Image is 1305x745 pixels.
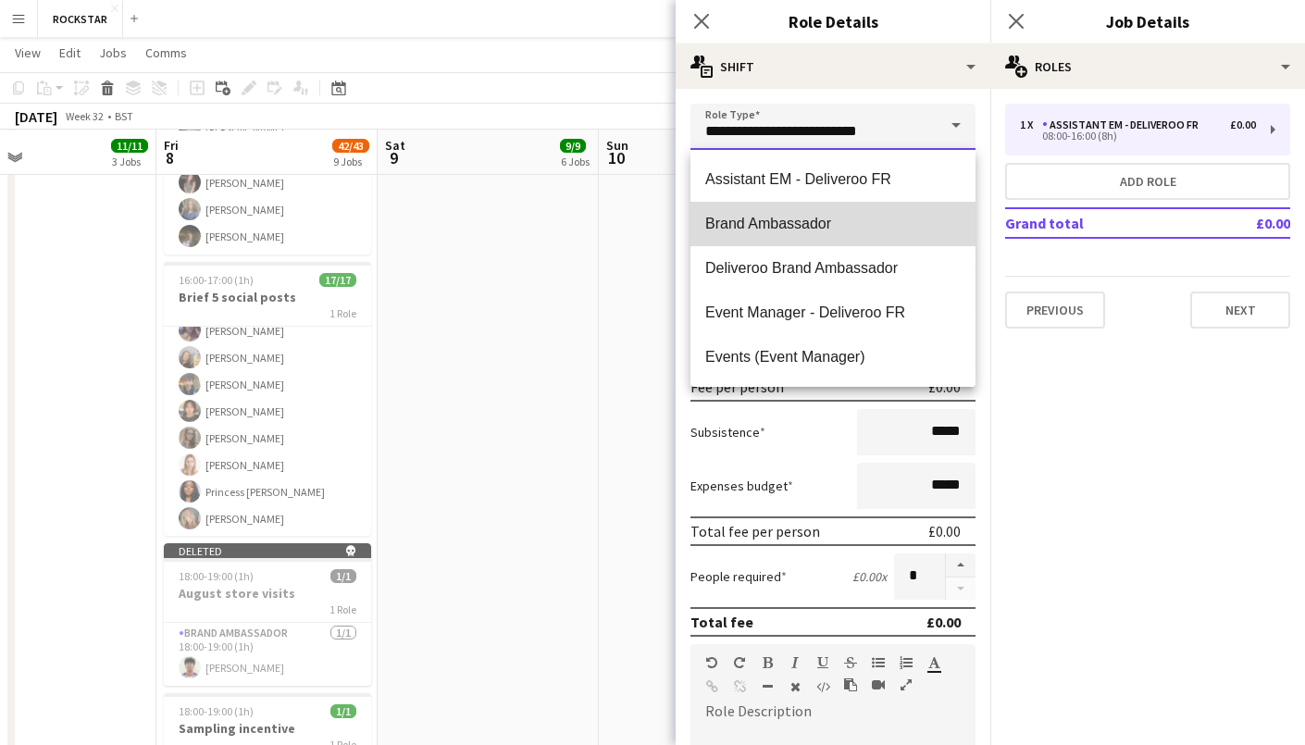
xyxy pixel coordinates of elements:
span: Sat [385,137,405,154]
button: Undo [705,655,718,670]
span: Edit [59,44,81,61]
span: Week 32 [61,109,107,123]
div: £0.00 [1230,118,1256,131]
div: £0.00 [926,613,961,631]
a: Jobs [92,41,134,65]
button: Underline [816,655,829,670]
span: Fri [164,137,179,154]
button: Strikethrough [844,655,857,670]
div: 3 Jobs [112,155,147,168]
div: £0.00 [928,522,961,540]
span: 17/17 [319,273,356,287]
span: 16:00-17:00 (1h) [179,273,254,287]
button: Text Color [927,655,940,670]
span: 1/1 [330,704,356,718]
a: View [7,41,48,65]
button: ROCKSTAR [38,1,123,37]
div: Total fee per person [690,522,820,540]
button: Previous [1005,292,1105,329]
button: Horizontal Line [761,679,774,694]
span: Deliveroo Brand Ambassador [705,259,961,277]
div: 08:00-16:00 (8h) [1020,131,1256,141]
button: HTML Code [816,679,829,694]
button: Unordered List [872,655,885,670]
h3: Sampling incentive [164,720,371,737]
span: 11/11 [111,139,148,153]
label: People required [690,568,787,585]
div: 1 x [1020,118,1042,131]
a: Comms [138,41,194,65]
span: Brand Ambassador [705,215,961,232]
div: BST [115,109,133,123]
div: £0.00 [928,378,961,396]
div: Roles [990,44,1305,89]
span: Jobs [99,44,127,61]
a: Edit [52,41,88,65]
div: Total fee [690,613,753,631]
label: Subsistence [690,424,765,441]
span: 18:00-19:00 (1h) [179,569,254,583]
div: [DATE] [15,107,57,126]
span: 1 Role [329,602,356,616]
h3: August store visits [164,585,371,602]
div: Deleted [164,543,371,558]
button: Bold [761,655,774,670]
span: Assistant EM - Deliveroo FR [705,170,961,188]
label: Expenses budget [690,478,793,494]
button: Add role [1005,163,1290,200]
div: Assistant EM - Deliveroo FR [1042,118,1206,131]
app-job-card: Deleted 18:00-19:00 (1h)1/1August store visits1 RoleBrand Ambassador1/118:00-19:00 (1h)[PERSON_NAME] [164,543,371,686]
span: 18:00-19:00 (1h) [179,704,254,718]
span: Event Manager - Deliveroo FR [705,304,961,321]
button: Next [1190,292,1290,329]
span: 42/43 [332,139,369,153]
button: Clear Formatting [789,679,802,694]
app-card-role: Brand Ambassador1/118:00-19:00 (1h)[PERSON_NAME] [164,623,371,686]
button: Increase [946,553,976,577]
span: Events (Event Manager) [705,348,961,366]
span: 9 [382,147,405,168]
h3: Brief 5 social posts [164,289,371,305]
span: Comms [145,44,187,61]
button: Paste as plain text [844,677,857,692]
button: Insert video [872,677,885,692]
span: 1/1 [330,569,356,583]
td: £0.00 [1202,208,1290,238]
button: Redo [733,655,746,670]
span: 10 [603,147,628,168]
h3: Role Details [676,9,990,33]
span: 9/9 [560,139,586,153]
app-job-card: 16:00-17:00 (1h)17/17Brief 5 social posts1 Role[PERSON_NAME][PERSON_NAME][PERSON_NAME][PERSON_NAM... [164,262,371,536]
button: Italic [789,655,802,670]
span: Sun [606,137,628,154]
h3: Job Details [990,9,1305,33]
div: 9 Jobs [333,155,368,168]
td: Grand total [1005,208,1202,238]
div: 6 Jobs [561,155,590,168]
div: £0.00 x [852,568,887,585]
span: View [15,44,41,61]
button: Ordered List [900,655,913,670]
button: Fullscreen [900,677,913,692]
div: Shift [676,44,990,89]
span: 1 Role [329,306,356,320]
div: Fee per person [690,378,784,396]
span: 8 [161,147,179,168]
